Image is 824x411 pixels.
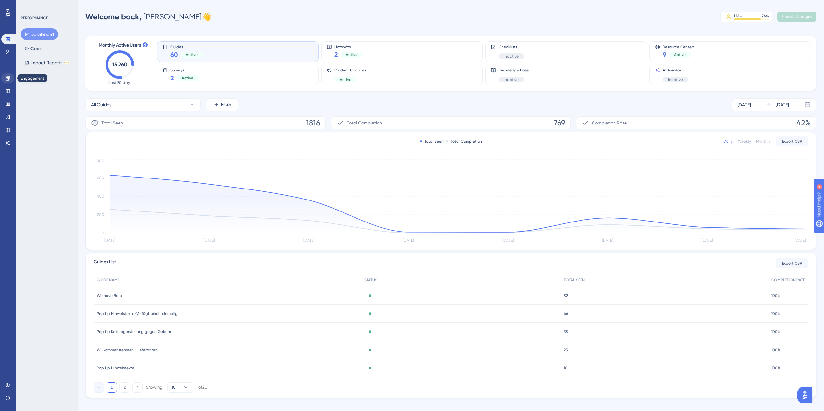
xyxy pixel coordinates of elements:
span: Product Updates [334,68,366,73]
span: 769 [554,118,565,128]
div: Total Completion [446,139,482,144]
span: Total Seen [101,119,123,127]
span: Welcome back, [85,12,141,21]
div: BETA [64,61,70,64]
button: 2 [119,382,130,393]
tspan: 400 [97,194,104,199]
span: Inactive [504,54,519,59]
span: Guides List [94,258,116,268]
span: 1816 [306,118,320,128]
span: All Guides [91,101,111,109]
span: Monthly Active Users [99,41,141,49]
tspan: [DATE] [795,238,806,243]
span: Need Help? [15,2,40,9]
span: Willkommensfenster - Lieferanten [97,347,158,352]
span: Pop Up Katalogerstellung gegen Gebühr [97,329,171,334]
span: Pop Up Hinweistexte/Verfügbarkeit einmalig [97,311,178,316]
span: Active [674,52,686,57]
button: 1 [107,382,117,393]
span: Export CSV [782,261,802,266]
tspan: [DATE] [403,238,414,243]
span: 100% [771,293,781,298]
span: 46 [564,311,568,316]
button: Dashboard [21,28,58,40]
span: 100% [771,311,781,316]
tspan: [DATE] [602,238,613,243]
div: Showing [146,384,162,390]
tspan: [DATE] [204,238,215,243]
span: Filter [221,101,231,109]
tspan: 200 [97,212,104,217]
span: 100% [771,365,781,371]
span: 60 [170,50,178,59]
div: [DATE] [738,101,751,109]
button: Impact ReportsBETA [21,57,73,69]
div: [PERSON_NAME] 👋 [85,12,211,22]
tspan: [DATE] [702,238,713,243]
span: Active [182,75,193,81]
div: MAU [734,13,742,18]
span: AI Assistant [663,68,688,73]
span: Active [340,77,351,82]
span: TOTAL SEEN [564,277,585,283]
span: 23 [564,347,568,352]
span: STATUS [364,277,377,283]
span: 100% [771,329,781,334]
button: All Guides [85,98,201,111]
span: 42% [796,118,811,128]
tspan: 0 [102,231,104,235]
div: Daily [723,139,733,144]
tspan: [DATE] [104,238,115,243]
span: 10 [172,385,175,390]
div: [DATE] [776,101,789,109]
button: 10 [167,382,193,393]
span: 52 [564,293,568,298]
span: Inactive [504,77,519,82]
button: Publish Changes [777,12,816,22]
button: Export CSV [776,136,808,146]
button: Goals [21,43,46,54]
span: COMPLETION RATE [771,277,805,283]
button: Filter [206,98,238,111]
span: Total Completion [347,119,382,127]
span: 2 [334,50,338,59]
button: Export CSV [776,258,808,268]
div: PERFORMANCE [21,16,48,21]
div: Weekly [738,139,751,144]
span: Pop Up Hinweistexte [97,365,134,371]
text: 15,260 [112,61,127,68]
span: Surveys [170,68,198,72]
span: Active [186,52,198,57]
div: 4 [45,3,47,8]
span: 35 [564,329,568,334]
span: We have Beta [97,293,122,298]
span: Publish Changes [781,14,812,19]
span: 10 [564,365,568,371]
span: Resource Centers [663,44,694,49]
span: Hotspots [334,44,363,49]
span: Checklists [499,44,524,49]
div: Monthly [756,139,771,144]
tspan: 800 [97,159,104,163]
span: Active [346,52,357,57]
span: Last 30 days [108,80,131,85]
iframe: UserGuiding AI Assistant Launcher [797,385,816,405]
span: Export CSV [782,139,802,144]
span: Inactive [668,77,683,82]
div: of 20 [198,384,207,390]
tspan: [DATE] [303,238,314,243]
span: 100% [771,347,781,352]
div: Total Seen [420,139,444,144]
tspan: [DATE] [502,238,514,243]
span: GUIDE NAME [97,277,119,283]
span: Guides [170,44,203,49]
span: 2 [170,73,174,82]
span: Knowledge Base [499,68,529,73]
div: 76 % [762,13,769,18]
tspan: 600 [97,176,104,180]
span: Completion Rate [592,119,627,127]
span: 9 [663,50,666,59]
